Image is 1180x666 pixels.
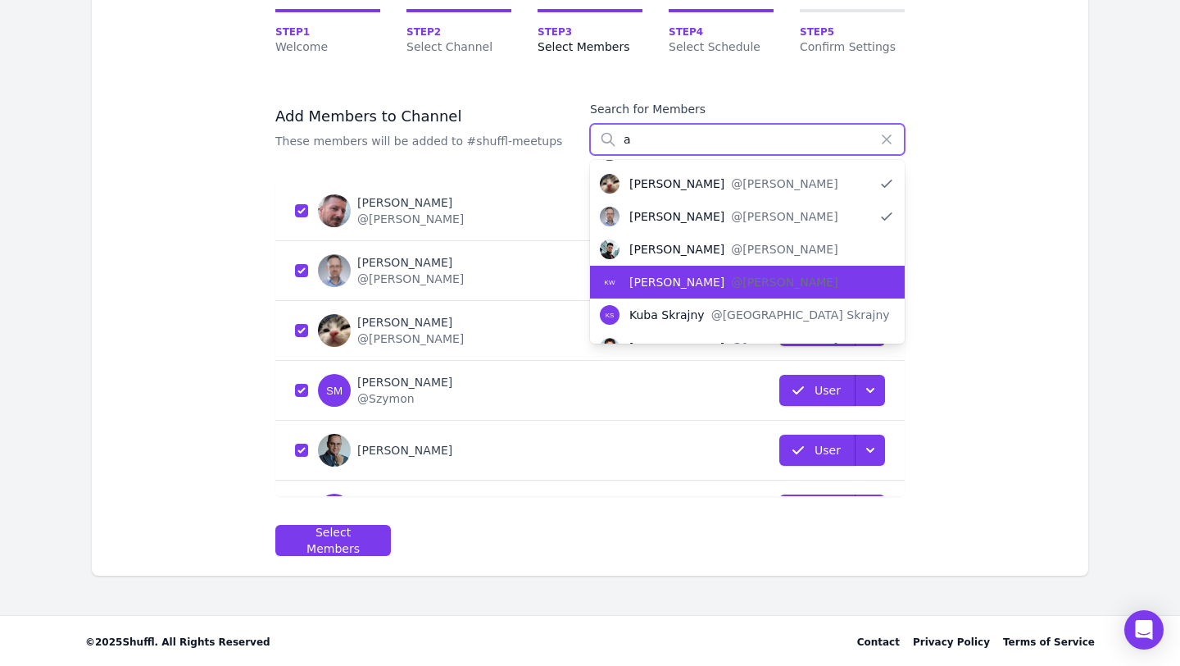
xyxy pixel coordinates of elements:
div: [PERSON_NAME] [629,176,724,192]
span: KS [606,312,615,319]
div: [PERSON_NAME] [629,274,724,290]
div: Contact [857,636,900,649]
span: Step 1 [275,25,380,39]
div: Kuba Skrajny [629,307,705,323]
a: Step3Select Members [538,9,642,55]
img: Lukas Czerwinski [600,338,619,358]
div: [PERSON_NAME] [629,241,724,258]
nav: Onboarding [275,9,905,55]
button: Select Members [275,525,391,556]
div: Search for Members [590,101,905,117]
div: @[PERSON_NAME] [731,208,837,225]
div: @[PERSON_NAME] [357,331,464,347]
img: Karol Salamandra [600,239,619,259]
p: These members will be added to #shuffl-meetups [275,133,562,149]
span: Welcome [275,39,380,55]
img: Jan Malinowski [318,254,351,287]
div: @[PERSON_NAME] [731,241,837,258]
img: Artur Fejklowicz [318,194,351,227]
span: © 2025 Shuffl. All Rights Reserved [85,636,270,649]
div: [PERSON_NAME] [629,340,724,356]
span: Step 4 [669,25,774,39]
h3: Add Members to Channel [275,107,562,126]
div: [PERSON_NAME] [357,194,464,211]
span: KW [605,279,615,286]
div: @[PERSON_NAME] [357,271,464,287]
div: Karol Wrzesiński [600,272,619,292]
span: Step 3 [538,25,642,39]
span: Step 5 [800,25,905,39]
span: Select Members [538,39,642,55]
img: Jan Malinowski [600,207,619,226]
div: @[PERSON_NAME] [731,340,837,356]
a: Terms of Service [1003,636,1095,649]
div: Kuba Skrajny [600,305,619,325]
div: @[PERSON_NAME] [357,211,464,227]
span: Select Schedule [669,39,774,55]
div: @[PERSON_NAME] [731,176,837,192]
div: [PERSON_NAME] [357,442,452,458]
div: @Szymon [357,390,452,407]
div: [PERSON_NAME] [629,208,724,225]
div: @[GEOGRAPHIC_DATA] Skrajny [711,307,890,323]
div: Open Intercom Messenger [1124,610,1164,650]
p: User [815,382,841,399]
span: Step 2 [406,25,511,39]
a: Step5Confirm Settings [800,9,905,55]
div: @[PERSON_NAME] [731,274,837,290]
img: Adam Zurada [318,434,351,467]
div: [PERSON_NAME] [357,374,452,390]
span: Confirm Settings [800,39,905,55]
img: Gracjan Broniecki [600,174,619,194]
span: Select Channel [406,39,511,55]
div: Szymon Mrozicki [318,374,351,407]
div: [PERSON_NAME] [357,254,464,271]
div: Select Members [289,524,377,557]
a: Privacy Policy [913,636,990,649]
div: Lukasz [357,494,408,510]
span: SM [326,385,343,397]
img: Gracjan Broniecki [318,314,351,347]
a: Step4Select Schedule [669,9,774,55]
div: [PERSON_NAME] [357,314,464,331]
p: User [815,442,841,458]
div: Lukasz [318,494,351,527]
a: Step2Select Channel [406,9,511,55]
